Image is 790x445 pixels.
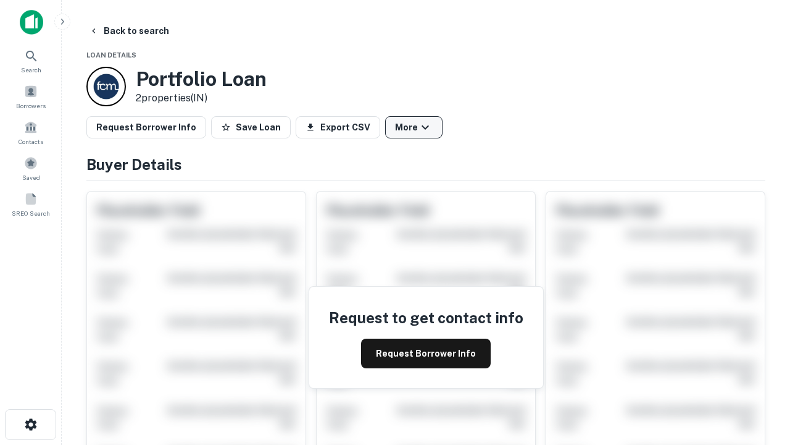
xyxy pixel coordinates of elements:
[22,172,40,182] span: Saved
[728,346,790,405] iframe: Chat Widget
[4,80,58,113] a: Borrowers
[296,116,380,138] button: Export CSV
[4,44,58,77] a: Search
[12,208,50,218] span: SREO Search
[86,51,136,59] span: Loan Details
[86,116,206,138] button: Request Borrower Info
[4,151,58,185] a: Saved
[211,116,291,138] button: Save Loan
[19,137,43,146] span: Contacts
[86,153,765,176] h4: Buyer Details
[361,339,491,368] button: Request Borrower Info
[329,307,523,329] h4: Request to get contact info
[385,116,443,138] button: More
[84,20,174,42] button: Back to search
[4,187,58,221] a: SREO Search
[4,116,58,149] a: Contacts
[136,67,267,91] h3: Portfolio Loan
[20,10,43,35] img: capitalize-icon.png
[21,65,41,75] span: Search
[16,101,46,111] span: Borrowers
[136,91,267,106] p: 2 properties (IN)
